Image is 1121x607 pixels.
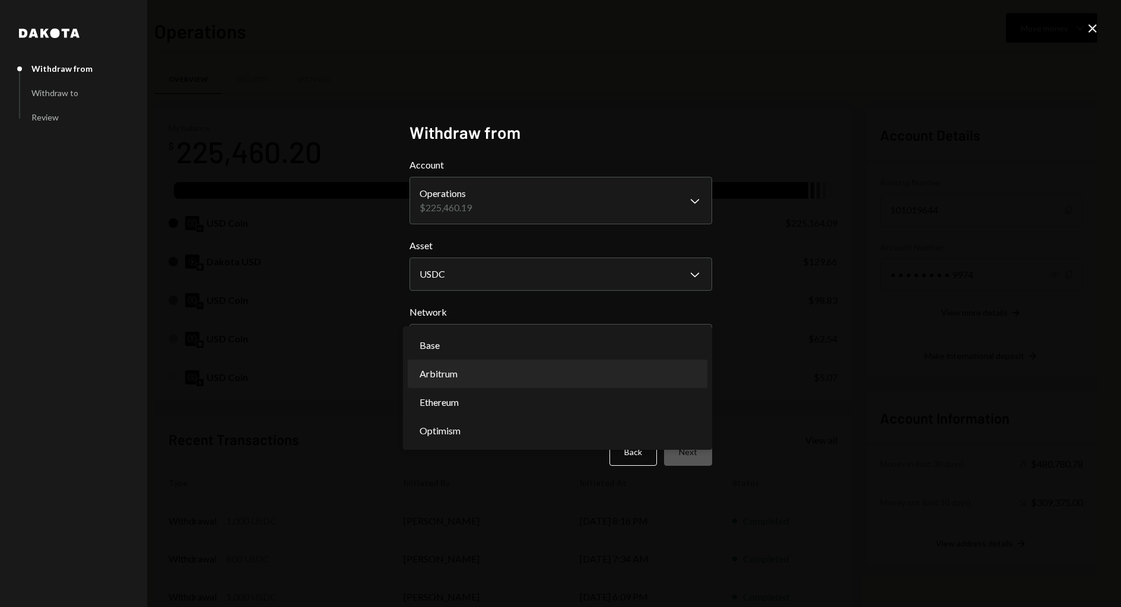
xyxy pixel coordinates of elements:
[31,112,59,122] div: Review
[420,424,461,438] span: Optimism
[31,63,93,74] div: Withdraw from
[409,324,712,357] button: Network
[609,438,657,466] button: Back
[420,395,459,409] span: Ethereum
[420,367,458,381] span: Arbitrum
[409,158,712,172] label: Account
[409,177,712,224] button: Account
[31,88,78,98] div: Withdraw to
[420,338,440,352] span: Base
[409,258,712,291] button: Asset
[409,121,712,144] h2: Withdraw from
[409,305,712,319] label: Network
[409,239,712,253] label: Asset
